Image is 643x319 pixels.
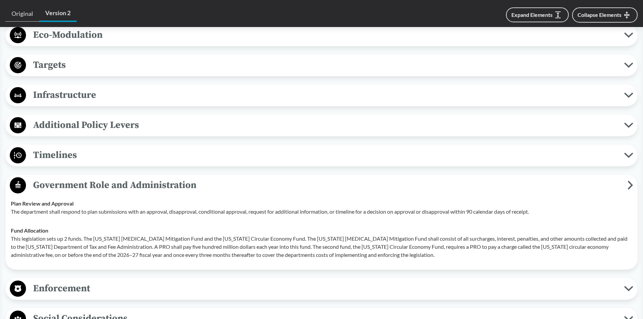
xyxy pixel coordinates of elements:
[11,200,74,207] strong: Plan Review and Approval
[26,148,624,163] span: Timelines
[8,117,635,134] button: Additional Policy Levers
[26,178,627,193] span: Government Role and Administration
[26,27,624,43] span: Eco-Modulation
[11,208,632,216] p: The department shall respond to plan submissions with an approval, disapproval, conditional appro...
[26,87,624,103] span: Infrastructure
[11,227,48,234] strong: Fund Allocation
[11,235,632,259] p: This legislation sets up 2 funds. The [US_STATE] [MEDICAL_DATA] Mitigation Fund and the [US_STATE...
[506,7,569,22] button: Expand Elements
[8,147,635,164] button: Timelines
[26,57,624,73] span: Targets
[8,177,635,194] button: Government Role and Administration
[5,6,39,22] a: Original
[8,27,635,44] button: Eco-Modulation
[8,280,635,297] button: Enforcement
[26,281,624,296] span: Enforcement
[39,5,77,22] a: Version 2
[26,117,624,133] span: Additional Policy Levers
[8,57,635,74] button: Targets
[572,7,638,23] button: Collapse Elements
[8,87,635,104] button: Infrastructure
